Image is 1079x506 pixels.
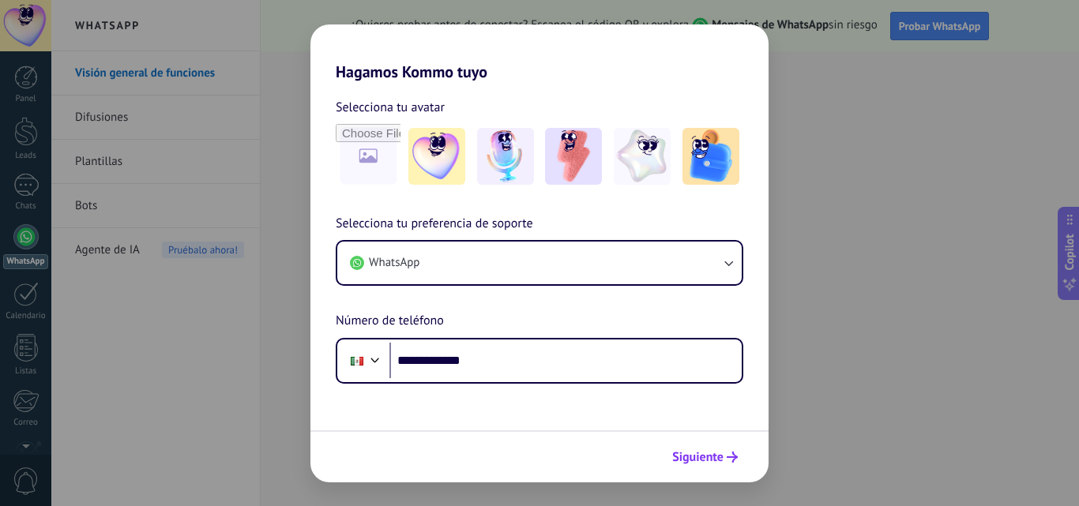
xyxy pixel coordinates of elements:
img: -4.jpeg [614,128,671,185]
button: Siguiente [665,444,745,470]
span: WhatsApp [369,255,419,271]
img: -3.jpeg [545,128,602,185]
span: Número de teléfono [336,311,444,332]
span: Siguiente [672,452,724,463]
img: -2.jpeg [477,128,534,185]
button: WhatsApp [337,242,742,284]
h2: Hagamos Kommo tuyo [310,24,769,81]
span: Selecciona tu avatar [336,97,445,118]
img: -5.jpeg [682,128,739,185]
img: -1.jpeg [408,128,465,185]
div: Mexico: + 52 [342,344,372,377]
span: Selecciona tu preferencia de soporte [336,214,533,234]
